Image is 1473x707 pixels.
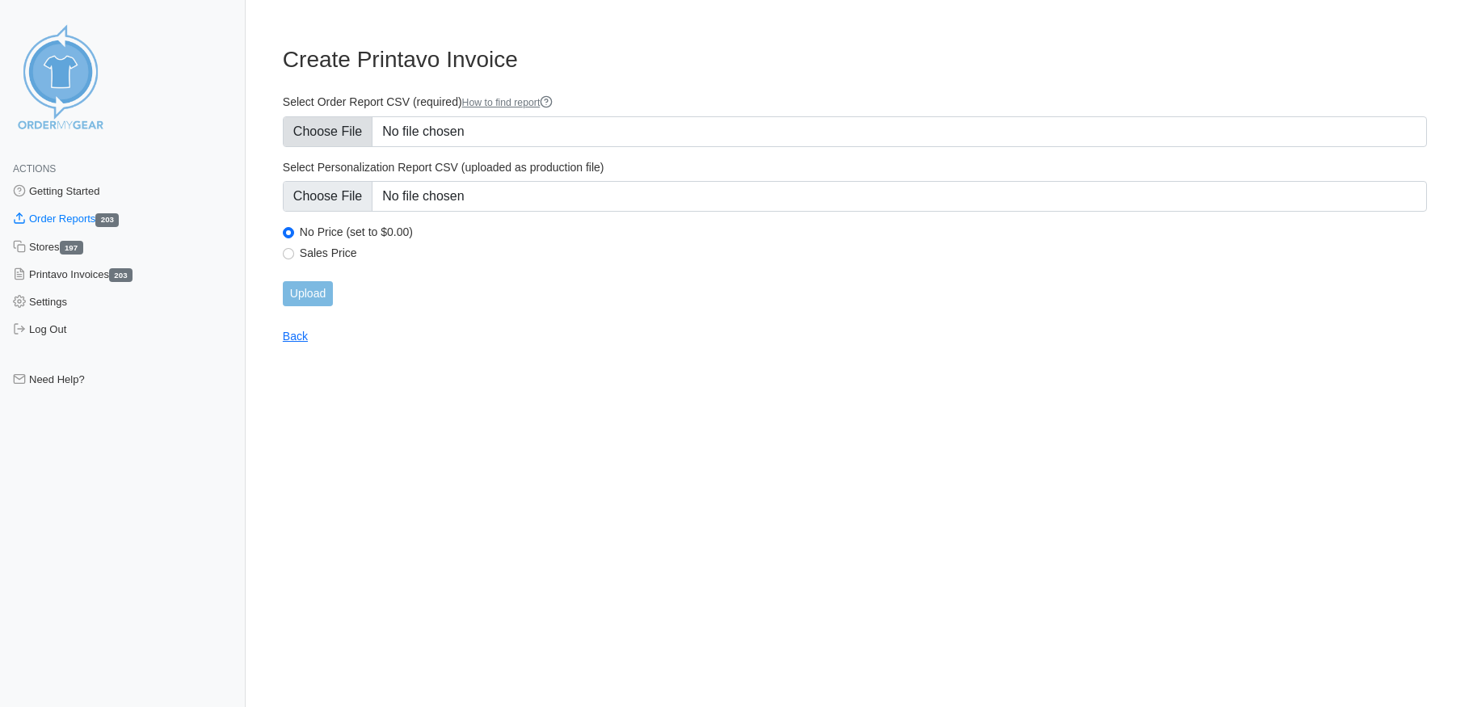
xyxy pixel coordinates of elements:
[283,95,1427,110] label: Select Order Report CSV (required)
[95,213,119,227] span: 203
[283,46,1427,74] h3: Create Printavo Invoice
[283,281,333,306] input: Upload
[283,160,1427,175] label: Select Personalization Report CSV (uploaded as production file)
[283,330,308,343] a: Back
[60,241,83,255] span: 197
[13,163,56,175] span: Actions
[300,225,1427,239] label: No Price (set to $0.00)
[300,246,1427,260] label: Sales Price
[109,268,133,282] span: 203
[462,97,553,108] a: How to find report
